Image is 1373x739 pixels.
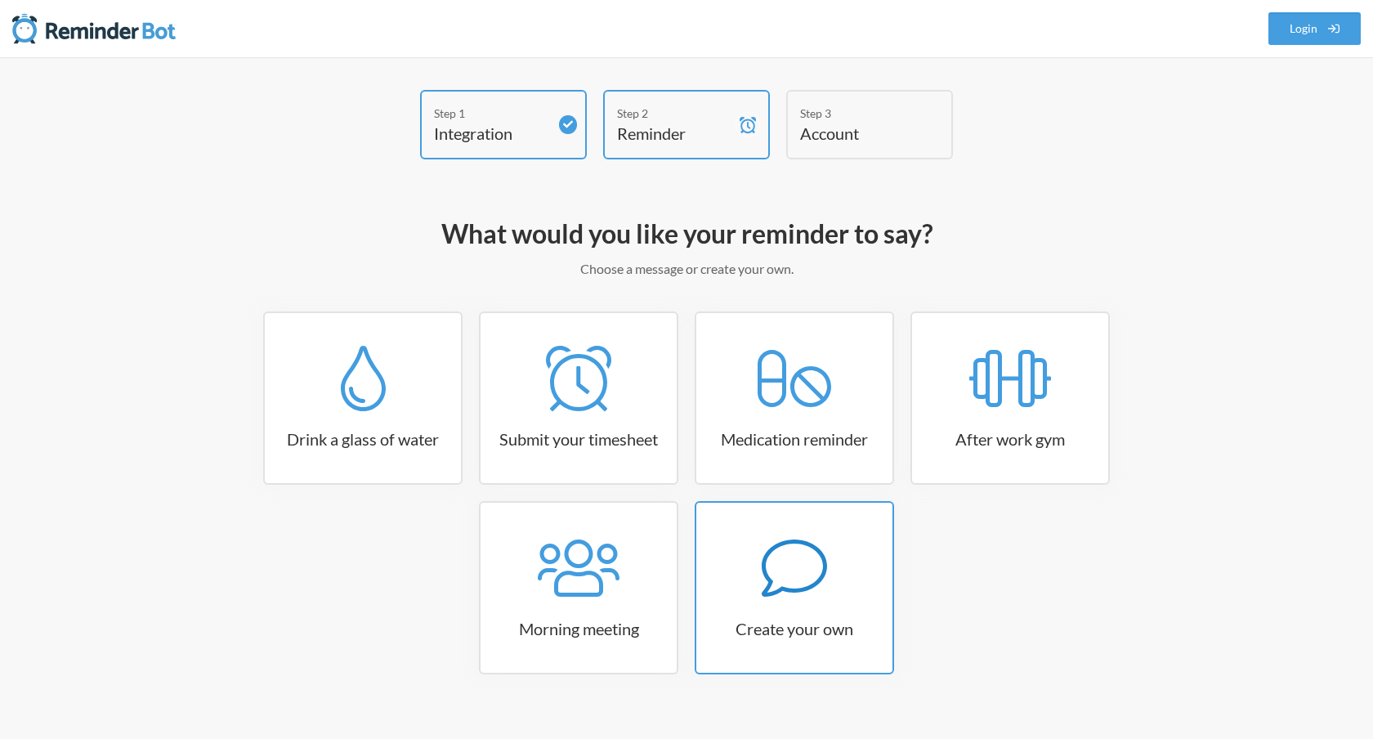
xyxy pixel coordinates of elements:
[617,122,731,145] h4: Reminder
[617,105,731,122] div: Step 2
[265,428,461,450] h3: Drink a glass of water
[696,617,892,640] h3: Create your own
[800,122,915,145] h4: Account
[1268,12,1362,45] a: Login
[800,105,915,122] div: Step 3
[434,105,548,122] div: Step 1
[212,217,1161,251] h2: What would you like your reminder to say?
[212,259,1161,279] p: Choose a message or create your own.
[12,12,176,45] img: Reminder Bot
[434,122,548,145] h4: Integration
[912,428,1108,450] h3: After work gym
[481,617,677,640] h3: Morning meeting
[696,428,892,450] h3: Medication reminder
[481,428,677,450] h3: Submit your timesheet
